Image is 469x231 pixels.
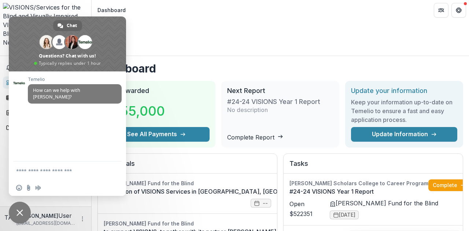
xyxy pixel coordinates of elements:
button: Notifications [3,62,88,74]
a: Close chat [9,202,31,224]
p: [PERSON_NAME] [16,212,58,220]
img: VISIONS/Services for the Blind and Visually Impaired [3,3,88,21]
span: Nonprofit [3,39,30,46]
h2: Update your information [351,87,457,95]
span: Insert an emoji [16,185,22,191]
nav: breadcrumb [95,5,129,15]
button: See All Payments [103,127,210,142]
h2: Proposals [104,160,271,174]
p: [EMAIL_ADDRESS][DOMAIN_NAME] [16,220,75,227]
a: Tasks [3,92,88,104]
div: Travis Aprile [4,213,14,222]
a: Chat [53,20,82,31]
a: Update Information [351,127,457,142]
h2: Tasks [289,160,457,174]
textarea: Compose your message... [16,161,104,180]
a: Proposals [3,107,88,119]
h2: Next Report [227,87,333,95]
span: Chat [67,20,77,31]
button: More [78,215,87,223]
a: Dashboard [3,77,88,89]
span: How can we help with [PERSON_NAME]? [33,87,80,100]
button: Get Help [451,3,466,18]
a: #24-24 VISIONS Year 1 Report [289,187,428,196]
span: Temelio [28,77,122,82]
a: Complete Report [227,134,283,141]
h2: Total Awarded [103,87,210,95]
span: Audio message [35,185,41,191]
button: Partners [434,3,448,18]
p: No description [227,105,268,114]
a: Documents [3,122,88,134]
div: VISIONS/Services for the Blind and Visually Impaired [3,21,88,38]
h3: #24-24 VISIONS Year 1 Report [227,98,320,106]
span: Send a file [26,185,32,191]
h3: Keep your information up-to-date on Temelio to ensure a fast and easy application process. [351,98,457,124]
p: User [58,211,72,220]
h1: Dashboard [97,62,463,75]
h3: $455,000 [103,101,165,121]
div: Dashboard [97,6,126,14]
